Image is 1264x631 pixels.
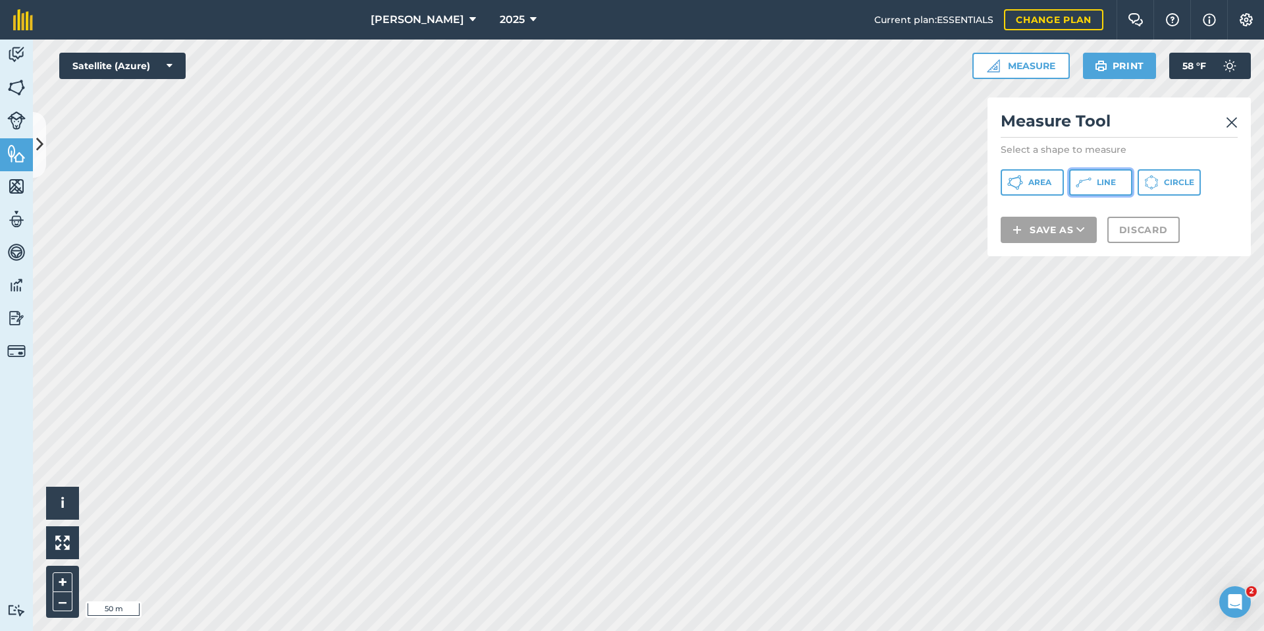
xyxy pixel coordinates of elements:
img: svg+xml;base64,PHN2ZyB4bWxucz0iaHR0cDovL3d3dy53My5vcmcvMjAwMC9zdmciIHdpZHRoPSI1NiIgaGVpZ2h0PSI2MC... [7,177,26,196]
img: svg+xml;base64,PD94bWwgdmVyc2lvbj0iMS4wIiBlbmNvZGluZz0idXRmLTgiPz4KPCEtLSBHZW5lcmF0b3I6IEFkb2JlIE... [7,342,26,360]
img: A question mark icon [1165,13,1180,26]
img: A cog icon [1238,13,1254,26]
img: svg+xml;base64,PD94bWwgdmVyc2lvbj0iMS4wIiBlbmNvZGluZz0idXRmLTgiPz4KPCEtLSBHZW5lcmF0b3I6IEFkb2JlIE... [7,209,26,229]
img: Two speech bubbles overlapping with the left bubble in the forefront [1128,13,1144,26]
span: 2 [1246,586,1257,597]
span: Circle [1164,177,1194,188]
span: [PERSON_NAME] [371,12,464,28]
img: svg+xml;base64,PD94bWwgdmVyc2lvbj0iMS4wIiBlbmNvZGluZz0idXRmLTgiPz4KPCEtLSBHZW5lcmF0b3I6IEFkb2JlIE... [7,111,26,130]
button: Save as [1001,217,1097,243]
h2: Measure Tool [1001,111,1238,138]
button: – [53,592,72,611]
img: svg+xml;base64,PD94bWwgdmVyc2lvbj0iMS4wIiBlbmNvZGluZz0idXRmLTgiPz4KPCEtLSBHZW5lcmF0b3I6IEFkb2JlIE... [7,242,26,262]
img: svg+xml;base64,PD94bWwgdmVyc2lvbj0iMS4wIiBlbmNvZGluZz0idXRmLTgiPz4KPCEtLSBHZW5lcmF0b3I6IEFkb2JlIE... [7,604,26,617]
img: svg+xml;base64,PHN2ZyB4bWxucz0iaHR0cDovL3d3dy53My5vcmcvMjAwMC9zdmciIHdpZHRoPSIxOSIgaGVpZ2h0PSIyNC... [1095,58,1107,74]
button: Line [1069,169,1132,196]
img: svg+xml;base64,PHN2ZyB4bWxucz0iaHR0cDovL3d3dy53My5vcmcvMjAwMC9zdmciIHdpZHRoPSIxNCIgaGVpZ2h0PSIyNC... [1013,222,1022,238]
button: Satellite (Azure) [59,53,186,79]
img: svg+xml;base64,PHN2ZyB4bWxucz0iaHR0cDovL3d3dy53My5vcmcvMjAwMC9zdmciIHdpZHRoPSI1NiIgaGVpZ2h0PSI2MC... [7,78,26,97]
img: fieldmargin Logo [13,9,33,30]
iframe: Intercom live chat [1219,586,1251,618]
span: 58 ° F [1182,53,1206,79]
img: Four arrows, one pointing top left, one top right, one bottom right and the last bottom left [55,535,70,550]
button: Measure [972,53,1070,79]
span: 2025 [500,12,525,28]
button: Print [1083,53,1157,79]
button: + [53,572,72,592]
span: Area [1028,177,1051,188]
button: Discard [1107,217,1180,243]
img: svg+xml;base64,PD94bWwgdmVyc2lvbj0iMS4wIiBlbmNvZGluZz0idXRmLTgiPz4KPCEtLSBHZW5lcmF0b3I6IEFkb2JlIE... [7,45,26,65]
button: i [46,487,79,520]
img: svg+xml;base64,PD94bWwgdmVyc2lvbj0iMS4wIiBlbmNvZGluZz0idXRmLTgiPz4KPCEtLSBHZW5lcmF0b3I6IEFkb2JlIE... [7,275,26,295]
span: i [61,495,65,511]
button: Area [1001,169,1064,196]
img: svg+xml;base64,PD94bWwgdmVyc2lvbj0iMS4wIiBlbmNvZGluZz0idXRmLTgiPz4KPCEtLSBHZW5lcmF0b3I6IEFkb2JlIE... [7,308,26,328]
img: svg+xml;base64,PHN2ZyB4bWxucz0iaHR0cDovL3d3dy53My5vcmcvMjAwMC9zdmciIHdpZHRoPSIxNyIgaGVpZ2h0PSIxNy... [1203,12,1216,28]
p: Select a shape to measure [1001,143,1238,156]
span: Current plan : ESSENTIALS [874,13,993,27]
img: svg+xml;base64,PHN2ZyB4bWxucz0iaHR0cDovL3d3dy53My5vcmcvMjAwMC9zdmciIHdpZHRoPSIyMiIgaGVpZ2h0PSIzMC... [1226,115,1238,130]
button: Circle [1138,169,1201,196]
button: 58 °F [1169,53,1251,79]
img: svg+xml;base64,PD94bWwgdmVyc2lvbj0iMS4wIiBlbmNvZGluZz0idXRmLTgiPz4KPCEtLSBHZW5lcmF0b3I6IEFkb2JlIE... [1217,53,1243,79]
img: Ruler icon [987,59,1000,72]
a: Change plan [1004,9,1103,30]
img: svg+xml;base64,PHN2ZyB4bWxucz0iaHR0cDovL3d3dy53My5vcmcvMjAwMC9zdmciIHdpZHRoPSI1NiIgaGVpZ2h0PSI2MC... [7,144,26,163]
span: Line [1097,177,1116,188]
